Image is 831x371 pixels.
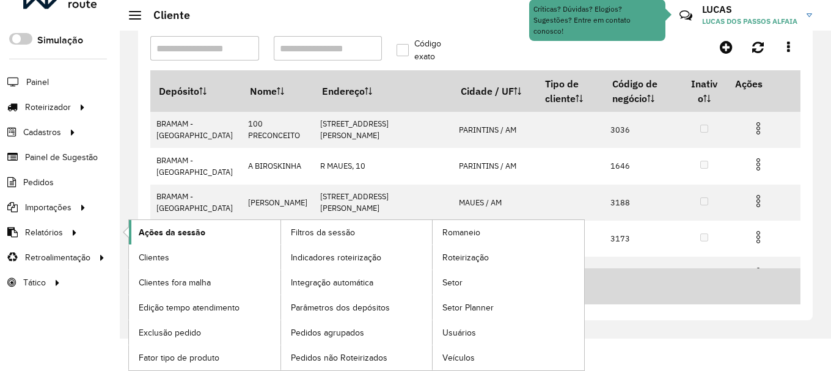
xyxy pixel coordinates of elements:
[442,276,463,289] span: Setor
[291,251,381,264] span: Indicadores roteirização
[23,176,54,189] span: Pedidos
[604,257,681,293] td: 1784
[397,37,464,63] label: Código exato
[314,148,453,184] td: R MAUES, 10
[314,71,453,112] th: Endereço
[23,126,61,139] span: Cadastros
[442,251,489,264] span: Roteirização
[281,245,433,270] a: Indicadores roteirização
[442,326,476,339] span: Usuários
[129,295,280,320] a: Edição tempo atendimento
[291,301,390,314] span: Parâmetros dos depósitos
[139,251,169,264] span: Clientes
[150,71,242,112] th: Depósito
[604,185,681,221] td: 3188
[702,16,797,27] span: LUCAS DOS PASSOS ALFAIA
[727,71,800,97] th: Ações
[129,270,280,295] a: Clientes fora malha
[433,295,584,320] a: Setor Planner
[291,226,355,239] span: Filtros da sessão
[150,148,242,184] td: BRAMAM - [GEOGRAPHIC_DATA]
[314,185,453,221] td: [STREET_ADDRESS][PERSON_NAME]
[433,270,584,295] a: Setor
[536,71,604,112] th: Tipo de cliente
[604,112,681,148] td: 3036
[23,276,46,289] span: Tático
[281,270,433,295] a: Integração automática
[433,220,584,244] a: Romaneio
[129,245,280,270] a: Clientes
[433,320,584,345] a: Usuários
[281,320,433,345] a: Pedidos agrupados
[150,112,242,148] td: BRAMAM - [GEOGRAPHIC_DATA]
[139,301,240,314] span: Edição tempo atendimento
[242,185,314,221] td: [PERSON_NAME]
[682,71,727,112] th: Inativo
[139,226,205,239] span: Ações da sessão
[291,276,373,289] span: Integração automática
[452,112,536,148] td: PARINTINS / AM
[673,2,699,29] a: Contato Rápido
[702,4,797,15] h3: LUCAS
[141,9,190,22] h2: Cliente
[433,245,584,270] a: Roteirização
[442,226,480,239] span: Romaneio
[281,295,433,320] a: Parâmetros dos depósitos
[314,112,453,148] td: [STREET_ADDRESS][PERSON_NAME]
[25,201,71,214] span: Importações
[604,148,681,184] td: 1646
[25,251,90,264] span: Retroalimentação
[281,220,433,244] a: Filtros da sessão
[25,151,98,164] span: Painel de Sugestão
[25,226,63,239] span: Relatórios
[26,76,49,89] span: Painel
[242,112,314,148] td: 100 PRECONCEITO
[452,71,536,112] th: Cidade / UF
[242,71,314,112] th: Nome
[604,221,681,257] td: 3173
[129,220,280,244] a: Ações da sessão
[242,148,314,184] td: A BIROSKINHA
[139,276,211,289] span: Clientes fora malha
[452,185,536,221] td: MAUES / AM
[604,71,681,112] th: Código de negócio
[442,301,494,314] span: Setor Planner
[452,148,536,184] td: PARINTINS / AM
[25,101,71,114] span: Roteirizador
[150,185,242,221] td: BRAMAM - [GEOGRAPHIC_DATA]
[291,326,364,339] span: Pedidos agrupados
[139,326,201,339] span: Exclusão pedido
[37,33,83,48] label: Simulação
[129,320,280,345] a: Exclusão pedido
